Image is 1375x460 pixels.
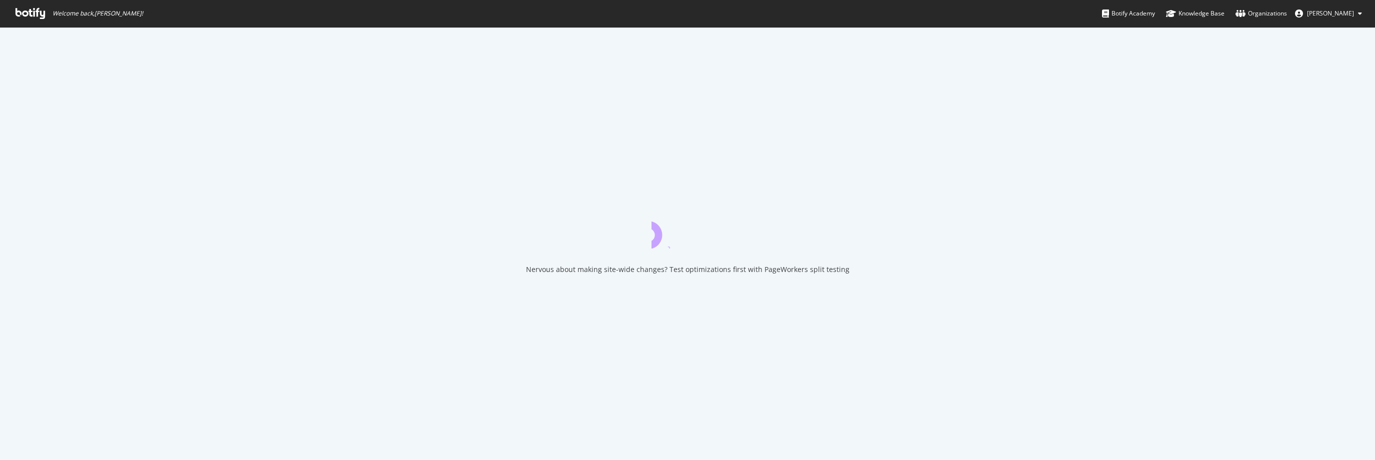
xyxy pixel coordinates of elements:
[1166,8,1224,18] div: Knowledge Base
[1102,8,1155,18] div: Botify Academy
[1307,9,1354,17] span: Karl Thumm
[52,9,143,17] span: Welcome back, [PERSON_NAME] !
[526,264,849,274] div: Nervous about making site-wide changes? Test optimizations first with PageWorkers split testing
[1287,5,1370,21] button: [PERSON_NAME]
[651,212,723,248] div: animation
[1235,8,1287,18] div: Organizations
